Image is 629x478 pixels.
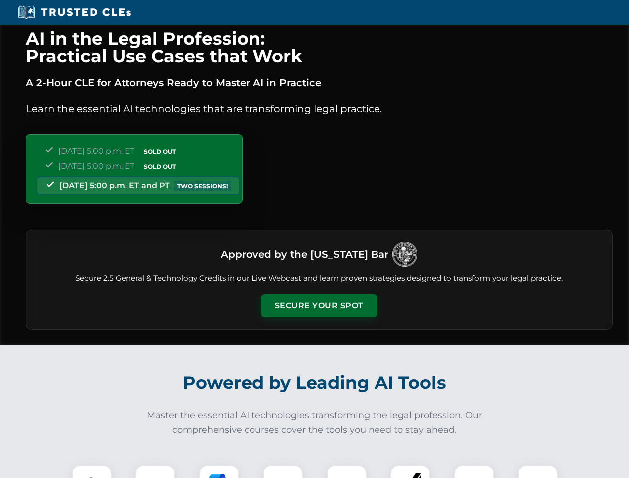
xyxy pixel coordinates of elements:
span: [DATE] 5:00 p.m. ET [58,146,134,156]
img: Trusted CLEs [15,5,134,20]
span: SOLD OUT [140,161,179,172]
p: Master the essential AI technologies transforming the legal profession. Our comprehensive courses... [140,408,489,437]
h1: AI in the Legal Profession: Practical Use Cases that Work [26,30,613,65]
p: Secure 2.5 General & Technology Credits in our Live Webcast and learn proven strategies designed ... [38,273,600,284]
p: Learn the essential AI technologies that are transforming legal practice. [26,101,613,117]
img: Logo [392,242,417,267]
h3: Approved by the [US_STATE] Bar [221,245,388,263]
span: SOLD OUT [140,146,179,157]
p: A 2-Hour CLE for Attorneys Ready to Master AI in Practice [26,75,613,91]
button: Secure Your Spot [261,294,377,317]
h2: Powered by Leading AI Tools [39,365,591,400]
span: [DATE] 5:00 p.m. ET [58,161,134,171]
